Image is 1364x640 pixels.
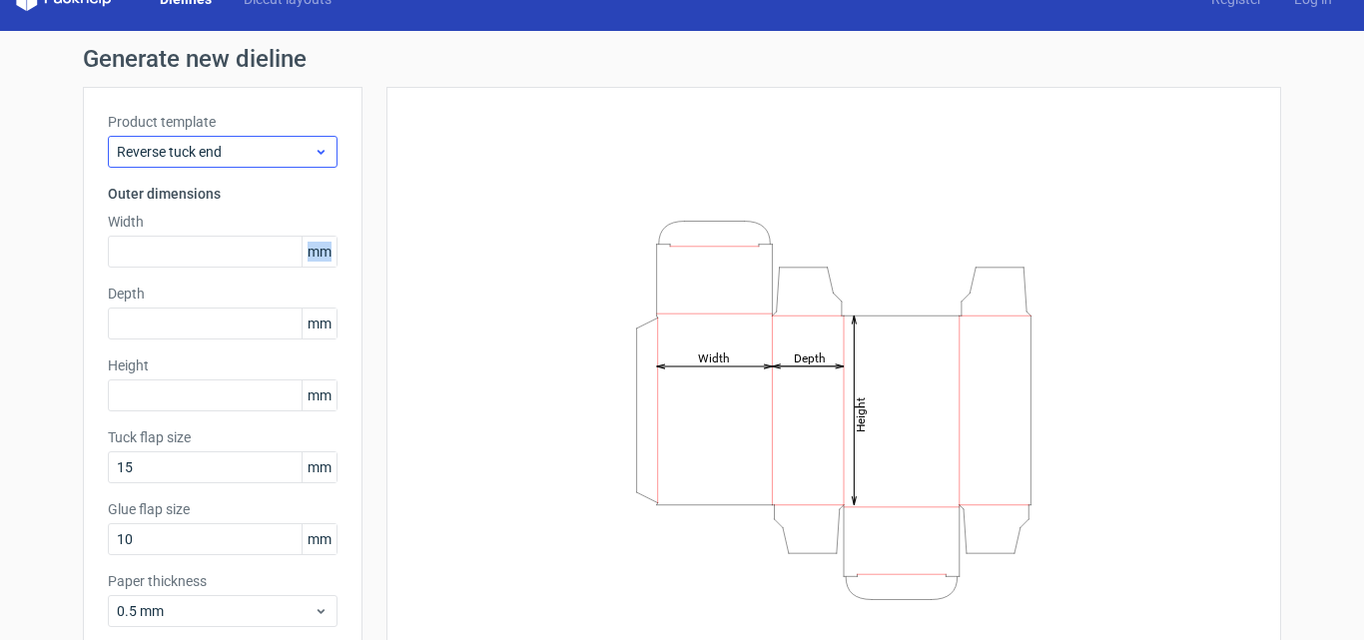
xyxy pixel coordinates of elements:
[108,284,338,304] label: Depth
[108,571,338,591] label: Paper thickness
[302,380,337,410] span: mm
[83,47,1281,71] h1: Generate new dieline
[302,237,337,267] span: mm
[108,427,338,447] label: Tuck flap size
[794,350,826,364] tspan: Depth
[108,184,338,204] h3: Outer dimensions
[302,452,337,482] span: mm
[108,112,338,132] label: Product template
[854,396,868,431] tspan: Height
[698,350,730,364] tspan: Width
[302,309,337,338] span: mm
[302,524,337,554] span: mm
[108,499,338,519] label: Glue flap size
[108,212,338,232] label: Width
[108,355,338,375] label: Height
[117,601,314,621] span: 0.5 mm
[117,142,314,162] span: Reverse tuck end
